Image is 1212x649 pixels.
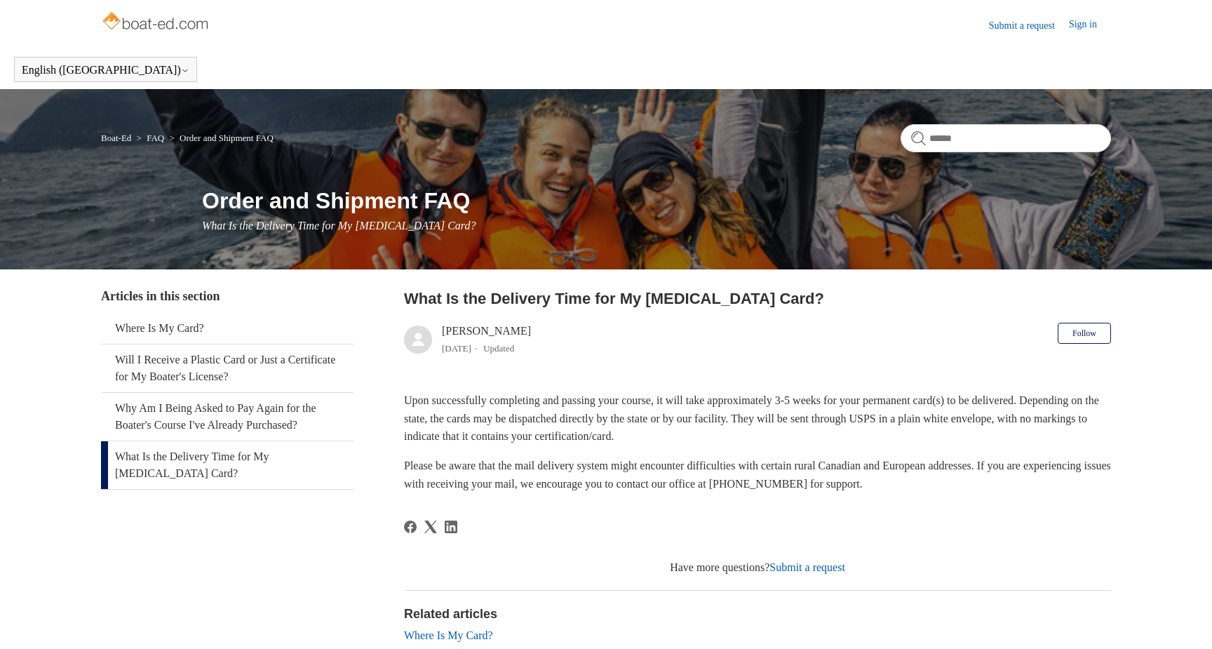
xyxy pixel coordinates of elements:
[424,521,437,533] svg: Share this page on X Corp
[101,344,353,392] a: Will I Receive a Plastic Card or Just a Certificate for My Boater's License?
[769,561,845,573] a: Submit a request
[445,521,457,533] svg: Share this page on LinkedIn
[101,8,213,36] img: Boat-Ed Help Center home page
[202,184,1111,218] h1: Order and Shipment FAQ
[404,521,417,533] svg: Share this page on Facebook
[445,521,457,533] a: LinkedIn
[404,605,1111,624] h2: Related articles
[901,124,1111,152] input: Search
[202,220,476,232] span: What Is the Delivery Time for My [MEDICAL_DATA] Card?
[101,441,353,489] a: What Is the Delivery Time for My [MEDICAL_DATA] Card?
[404,521,417,533] a: Facebook
[134,133,167,143] li: FAQ
[101,133,131,143] a: Boat-Ed
[483,343,514,354] li: Updated
[404,392,1111,446] p: Upon successfully completing and passing your course, it will take approximately 3-5 weeks for yo...
[442,343,471,354] time: 05/09/2024, 14:28
[1058,323,1111,344] button: Follow Article
[101,133,134,143] li: Boat-Ed
[180,133,274,143] a: Order and Shipment FAQ
[147,133,164,143] a: FAQ
[404,559,1111,576] div: Have more questions?
[989,18,1069,33] a: Submit a request
[1069,17,1111,34] a: Sign in
[404,457,1111,493] p: Please be aware that the mail delivery system might encounter difficulties with certain rural Can...
[404,629,493,641] a: Where Is My Card?
[101,313,353,344] a: Where Is My Card?
[404,287,1111,310] h2: What Is the Delivery Time for My Boating Card?
[442,323,531,356] div: [PERSON_NAME]
[101,393,353,441] a: Why Am I Being Asked to Pay Again for the Boater's Course I've Already Purchased?
[22,64,189,76] button: English ([GEOGRAPHIC_DATA])
[424,521,437,533] a: X Corp
[166,133,273,143] li: Order and Shipment FAQ
[101,289,220,303] span: Articles in this section
[1165,602,1201,638] div: Live chat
